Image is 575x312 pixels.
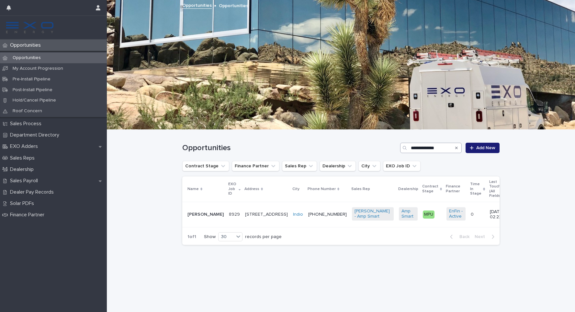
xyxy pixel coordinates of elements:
[228,181,237,197] p: EXO Job ID
[7,87,58,93] p: Post-Install Pipeline
[245,212,288,217] p: [STREET_ADDRESS]
[232,161,279,171] button: Finance Partner
[7,189,59,195] p: Dealer Pay Records
[355,209,391,220] a: [PERSON_NAME] - Amp Smart
[219,234,234,240] div: 30
[358,161,380,171] button: City
[7,121,47,127] p: Sales Process
[292,186,299,193] p: City
[7,42,46,48] p: Opportunities
[7,77,56,82] p: Pre-Install Pipeline
[187,212,224,217] p: [PERSON_NAME]
[7,155,40,161] p: Sales Reps
[282,161,317,171] button: Sales Rep
[471,210,475,217] p: 0
[182,1,212,9] a: Opportunities
[489,178,505,200] p: Last Touched (All Fields)
[445,234,472,240] button: Back
[182,161,229,171] button: Contract Stage
[219,2,248,9] p: Opportunities
[182,143,398,153] h1: Opportunities
[293,212,303,217] a: Indio
[472,234,500,240] button: Next
[351,186,370,193] p: Sales Rep
[245,234,282,240] p: records per page
[204,234,216,240] p: Show
[398,186,418,193] p: Dealership
[446,183,466,195] p: Finance Partner
[182,202,519,227] tr: [PERSON_NAME]89298929 [STREET_ADDRESS]Indio [PHONE_NUMBER][PERSON_NAME] - Amp Smart Amp Smart MPU...
[5,21,54,34] img: FKS5r6ZBThi8E5hshIGi
[7,200,39,207] p: Solar PDFs
[7,55,46,61] p: Opportunities
[320,161,356,171] button: Dealership
[7,132,64,138] p: Department Directory
[229,210,241,217] p: 8929
[7,98,61,103] p: Hold/Cancel Pipeline
[182,229,201,245] p: 1 of 1
[244,186,259,193] p: Address
[456,234,469,239] span: Back
[7,108,47,114] p: Roof Concern
[449,209,463,220] a: EnFin - Active
[422,183,438,195] p: Contract Stage
[475,234,489,239] span: Next
[7,66,68,71] p: My Account Progression
[7,143,43,150] p: EXO Adders
[401,209,415,220] a: Amp Smart
[308,212,347,217] a: [PHONE_NUMBER]
[383,161,421,171] button: EXO Job ID
[187,186,199,193] p: Name
[466,143,500,153] a: Add New
[7,166,39,173] p: Dealership
[400,143,462,153] input: Search
[423,210,434,219] div: MPU
[490,209,509,220] p: [DATE] 02:22 pm
[476,146,495,150] span: Add New
[7,212,50,218] p: Finance Partner
[308,186,336,193] p: Phone Number
[7,178,43,184] p: Sales Payroll
[470,181,481,197] p: Time In Stage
